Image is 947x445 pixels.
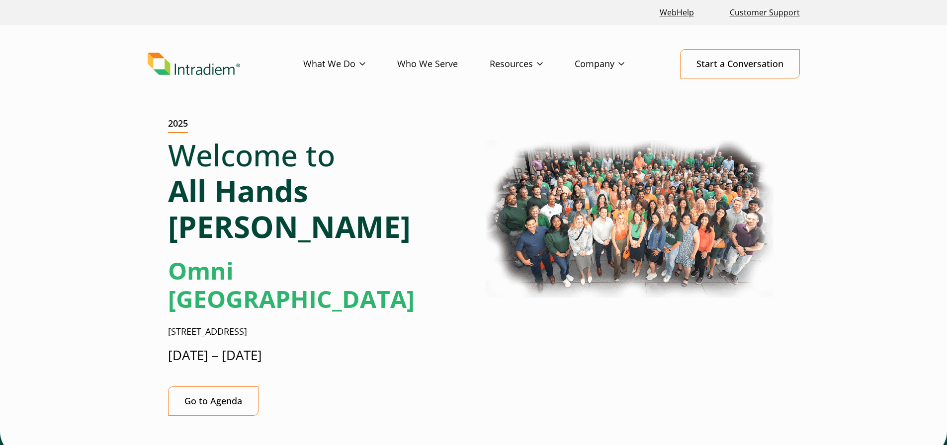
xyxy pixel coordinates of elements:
img: Intradiem [148,53,240,75]
a: Company [575,50,656,78]
a: Link to homepage of Intradiem [148,53,303,75]
a: Start a Conversation [680,49,800,78]
a: Customer Support [726,2,804,23]
h1: Welcome to [168,137,466,244]
a: Go to Agenda [168,386,258,416]
strong: [PERSON_NAME] [168,206,411,247]
strong: Omni [GEOGRAPHIC_DATA] [168,254,415,315]
a: Who We Serve [397,50,490,78]
p: [DATE] – [DATE] [168,346,466,365]
a: What We Do [303,50,397,78]
p: [STREET_ADDRESS] [168,325,466,338]
a: Link opens in a new window [656,2,698,23]
a: Resources [490,50,575,78]
h2: 2025 [168,118,188,133]
strong: All Hands [168,170,308,211]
